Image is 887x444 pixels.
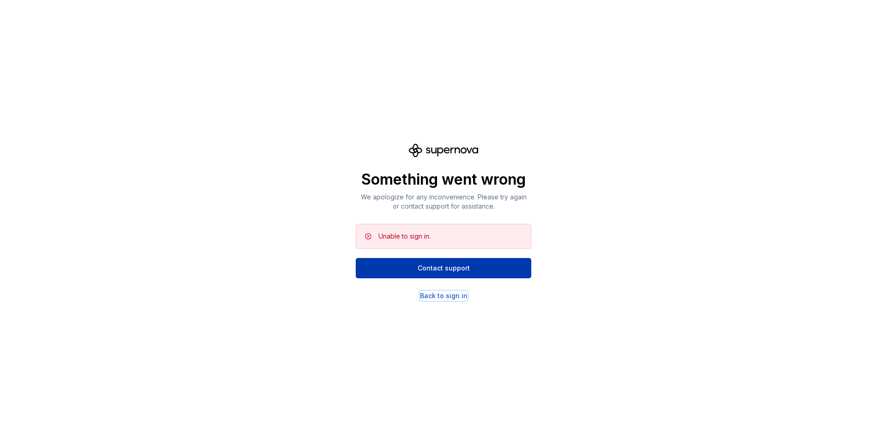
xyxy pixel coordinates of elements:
p: We apologize for any inconvenience. Please try again or contact support for assistance. [356,192,531,211]
span: Contact support [418,264,470,273]
p: Something went wrong [356,170,531,189]
button: Contact support [356,258,531,278]
a: Back to sign in [420,291,468,300]
div: Unable to sign in. [378,232,431,241]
